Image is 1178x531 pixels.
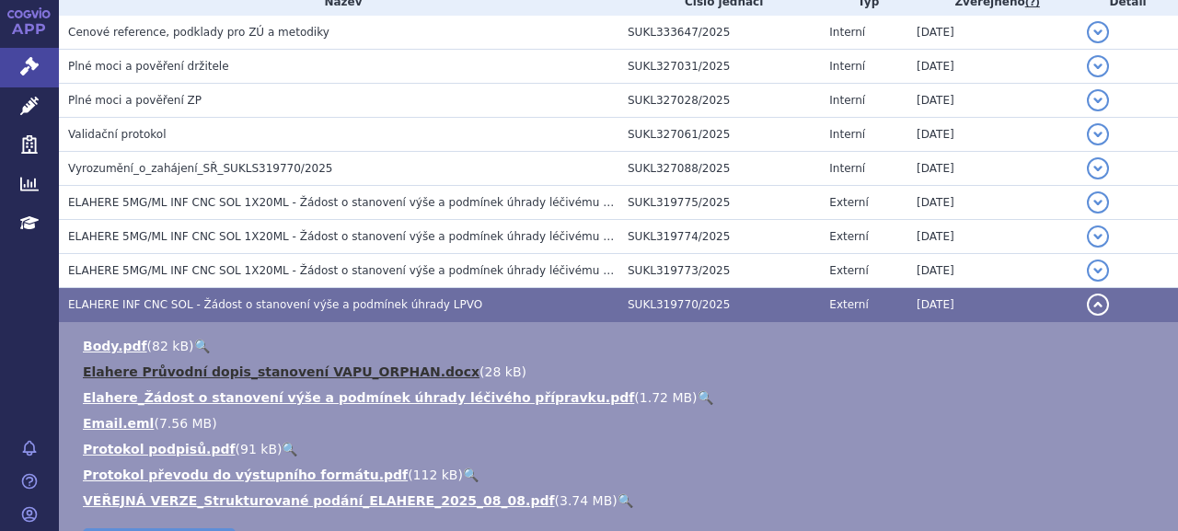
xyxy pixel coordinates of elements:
[907,84,1078,118] td: [DATE]
[83,442,236,456] a: Protokol podpisů.pdf
[618,152,820,186] td: SUKL327088/2025
[1087,191,1109,214] button: detail
[194,339,210,353] a: 🔍
[907,186,1078,220] td: [DATE]
[152,339,189,353] span: 82 kB
[83,491,1160,510] li: ( )
[829,162,865,175] span: Interní
[83,337,1160,355] li: ( )
[618,288,820,322] td: SUKL319770/2025
[618,220,820,254] td: SUKL319774/2025
[413,468,458,482] span: 112 kB
[83,339,147,353] a: Body.pdf
[829,26,865,39] span: Interní
[282,442,297,456] a: 🔍
[698,390,713,405] a: 🔍
[68,196,771,209] span: ELAHERE 5MG/ML INF CNC SOL 1X20ML - Žádost o stanovení výše a podmínek úhrady léčivému přípravku ...
[83,390,634,405] a: Elahere_Žádost o stanovení výše a podmínek úhrady léčivého přípravku.pdf
[829,128,865,141] span: Interní
[83,493,555,508] a: VEŘEJNÁ VERZE_Strukturované podání_ELAHERE_2025_08_08.pdf
[907,152,1078,186] td: [DATE]
[68,26,329,39] span: Cenové reference, podklady pro ZÚ a metodiky
[1087,55,1109,77] button: detail
[618,493,633,508] a: 🔍
[83,364,479,379] a: Elahere Průvodní dopis_stanovení VAPU_ORPHAN.docx
[829,264,868,277] span: Externí
[68,230,782,243] span: ELAHERE 5MG/ML INF CNC SOL 1X20ML - Žádost o stanovení výše a podmínek úhrady léčivému přípravku ...
[68,94,202,107] span: Plné moci a pověření ZP
[68,298,482,311] span: ELAHERE INF CNC SOL - Žádost o stanovení výše a podmínek úhrady LPVO
[159,416,212,431] span: 7.56 MB
[83,466,1160,484] li: ( )
[1087,21,1109,43] button: detail
[618,118,820,152] td: SUKL327061/2025
[829,230,868,243] span: Externí
[83,440,1160,458] li: ( )
[83,388,1160,407] li: ( )
[83,468,408,482] a: Protokol převodu do výstupního formátu.pdf
[1087,157,1109,179] button: detail
[907,220,1078,254] td: [DATE]
[463,468,479,482] a: 🔍
[68,128,167,141] span: Validační protokol
[560,493,612,508] span: 3.74 MB
[68,264,785,277] span: ELAHERE 5MG/ML INF CNC SOL 1X20ML - Žádost o stanovení výše a podmínek úhrady léčivému přípravku ...
[83,363,1160,381] li: ( )
[240,442,277,456] span: 91 kB
[907,288,1078,322] td: [DATE]
[618,186,820,220] td: SUKL319775/2025
[83,416,154,431] a: Email.eml
[829,196,868,209] span: Externí
[68,60,229,73] span: Plné moci a pověření držitele
[829,94,865,107] span: Interní
[618,50,820,84] td: SUKL327031/2025
[68,162,332,175] span: Vyrozumění_o_zahájení_SŘ_SUKLS319770/2025
[1087,89,1109,111] button: detail
[907,16,1078,50] td: [DATE]
[1087,294,1109,316] button: detail
[618,254,820,288] td: SUKL319773/2025
[1087,123,1109,145] button: detail
[907,254,1078,288] td: [DATE]
[829,298,868,311] span: Externí
[83,414,1160,433] li: ( )
[907,118,1078,152] td: [DATE]
[640,390,692,405] span: 1.72 MB
[618,16,820,50] td: SUKL333647/2025
[829,60,865,73] span: Interní
[1087,225,1109,248] button: detail
[907,50,1078,84] td: [DATE]
[618,84,820,118] td: SUKL327028/2025
[1087,260,1109,282] button: detail
[485,364,522,379] span: 28 kB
